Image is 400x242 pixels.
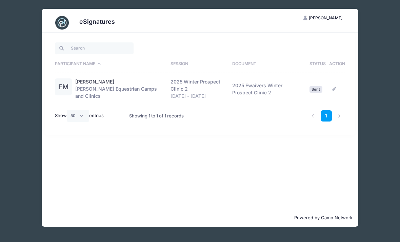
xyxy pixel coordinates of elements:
span: [PERSON_NAME] [309,15,342,20]
button: [PERSON_NAME] [298,12,348,24]
select: Showentries [67,110,89,122]
th: Action: activate to sort column ascending [326,55,345,73]
td: 2025 Ewaivers Winter Prospect Clinic 2 [229,73,306,105]
a: 1 [321,110,332,122]
a: FM [55,85,72,90]
p: Powered by Camp Network [47,215,353,221]
th: Document: activate to sort column ascending [229,55,306,73]
img: CampNetwork [55,16,69,30]
div: 2025 Winter Prospect Clinic 2 [171,78,225,93]
span: Sent [309,86,322,93]
div: [DATE] - [DATE] [171,93,225,100]
div: [PERSON_NAME] Equestrian Camps and Clinics [75,78,164,100]
th: Participant Name: activate to sort column descending [55,55,167,73]
input: Search [55,42,133,54]
th: Status: activate to sort column ascending [306,55,326,73]
div: Showing 1 to 1 of 1 records [129,108,184,124]
h3: eSignatures [79,18,115,25]
label: Show entries [55,110,104,122]
th: Session: activate to sort column ascending [167,55,229,73]
div: FM [55,78,72,95]
a: [PERSON_NAME] [75,78,114,86]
